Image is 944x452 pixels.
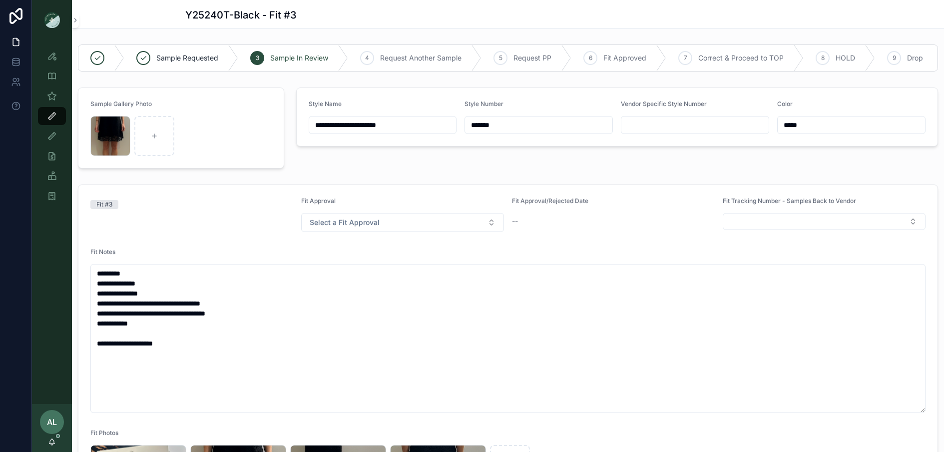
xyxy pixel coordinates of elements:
span: Select a Fit Approval [310,217,380,227]
span: Style Number [465,100,503,107]
span: Drop [907,53,923,63]
span: -- [512,216,518,226]
span: Sample Requested [156,53,218,63]
span: 3 [256,54,259,62]
span: Correct & Proceed to TOP [698,53,784,63]
span: 6 [589,54,592,62]
div: scrollable content [32,40,72,218]
span: 4 [365,54,369,62]
span: Fit Approval [301,197,336,204]
span: 7 [684,54,687,62]
img: App logo [44,12,60,28]
span: Sample In Review [270,53,328,63]
span: AL [47,416,57,428]
span: 8 [821,54,825,62]
button: Select Button [723,213,926,230]
span: Fit Approval/Rejected Date [512,197,588,204]
span: 9 [893,54,896,62]
div: Fit #3 [96,200,112,209]
span: Request PP [513,53,551,63]
span: HOLD [836,53,855,63]
span: Fit Approved [603,53,646,63]
span: 5 [499,54,502,62]
span: Fit Photos [90,429,118,436]
span: Sample Gallery Photo [90,100,152,107]
span: Vendor Specific Style Number [621,100,707,107]
span: Style Name [309,100,342,107]
span: Request Another Sample [380,53,462,63]
span: Color [777,100,793,107]
button: Select Button [301,213,504,232]
h1: Y25240T-Black - Fit #3 [185,8,297,22]
span: Fit Notes [90,248,115,255]
span: Fit Tracking Number - Samples Back to Vendor [723,197,856,204]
